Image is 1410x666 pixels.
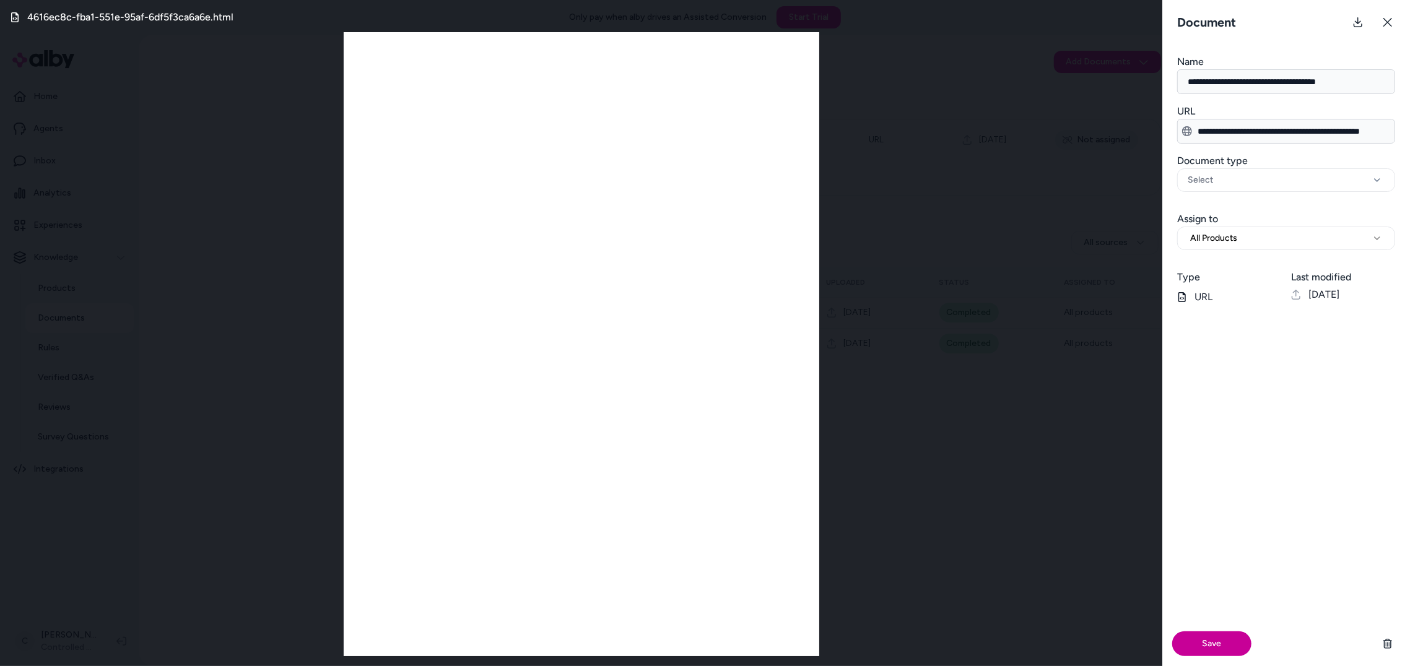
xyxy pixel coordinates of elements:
[1177,290,1281,305] p: URL
[1172,631,1251,656] button: Save
[1172,14,1241,31] h3: Document
[1177,168,1395,192] button: Select
[1188,174,1213,186] span: Select
[1177,104,1395,119] h3: URL
[1291,270,1395,285] h3: Last modified
[1177,270,1281,285] h3: Type
[1177,54,1395,69] h3: Name
[1190,232,1237,244] span: All Products
[1308,287,1339,302] span: [DATE]
[27,10,233,25] h3: 4616ec8c-fba1-551e-95af-6df5f3ca6a6e.html
[1177,154,1395,168] h3: Document type
[1177,213,1218,225] label: Assign to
